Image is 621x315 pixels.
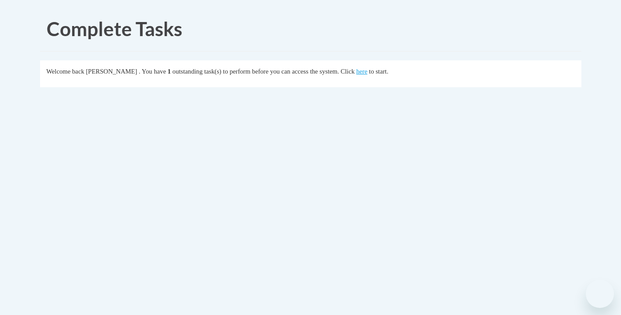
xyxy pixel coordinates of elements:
span: 1 [168,68,171,75]
span: Welcome back [46,68,84,75]
a: here [356,68,367,75]
iframe: Button to launch messaging window [586,280,614,308]
span: Complete Tasks [47,17,182,40]
span: [PERSON_NAME] [86,68,137,75]
span: outstanding task(s) to perform before you can access the system. Click [173,68,355,75]
span: to start. [369,68,388,75]
span: . You have [139,68,166,75]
